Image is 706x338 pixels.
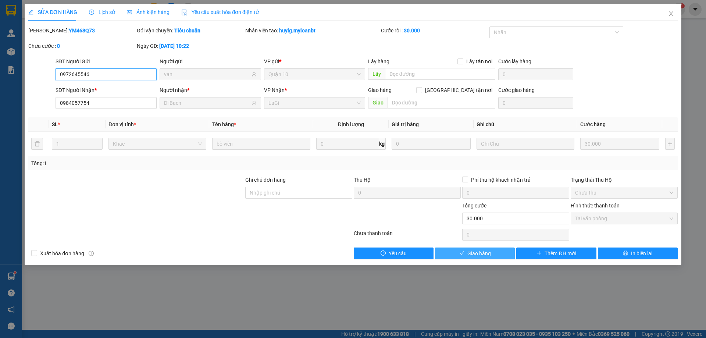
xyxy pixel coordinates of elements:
input: 0 [392,138,471,150]
div: Người nhận [160,86,261,94]
div: VP gửi [264,57,365,65]
span: Tổng cước [462,203,486,209]
span: Chưa thu [575,187,673,198]
button: Close [661,4,681,24]
span: 21 [PERSON_NAME] P10 Q10 [3,18,67,32]
span: LaGi [81,47,95,55]
span: Lấy [368,68,385,80]
button: exclamation-circleYêu cầu [354,248,434,259]
span: Đơn vị tính [108,121,136,127]
span: Giao [368,97,388,108]
input: Tên người gửi [164,70,250,78]
input: Cước giao hàng [498,97,573,109]
span: Giá trị hàng [392,121,419,127]
button: delete [31,138,43,150]
b: 0 [57,43,60,49]
div: [PERSON_NAME]: [28,26,135,35]
div: SĐT Người Gửi [56,57,157,65]
label: Ghi chú đơn hàng [245,177,286,183]
div: Người gửi [160,57,261,65]
span: exclamation-circle [381,250,386,256]
span: Yêu cầu xuất hóa đơn điện tử [181,9,259,15]
span: In biên lai [631,249,652,257]
span: SL [52,121,58,127]
span: LaGi [268,97,361,108]
span: Cước hàng [580,121,606,127]
button: plusThêm ĐH mới [516,248,596,259]
span: Lịch sử [89,9,115,15]
span: Định lượng [338,121,364,127]
input: Dọc đường [388,97,495,108]
div: Nhân viên tạo: [245,26,379,35]
img: icon [181,10,187,15]
span: Khác [113,138,202,149]
input: Cước lấy hàng [498,68,573,80]
button: checkGiao hàng [435,248,515,259]
span: clock-circle [89,10,94,15]
span: VP Nhận [264,87,285,93]
span: Thêm ĐH mới [545,249,576,257]
span: Giao hàng [467,249,491,257]
span: Tại văn phòng [575,213,673,224]
div: Trạng thái Thu Hộ [571,176,678,184]
label: Hình thức thanh toán [571,203,620,209]
b: YM468Q73 [69,28,95,33]
span: Lấy hàng [368,58,389,64]
div: Ngày GD: [137,42,244,50]
input: Tên người nhận [164,99,250,107]
span: 0908883887 [3,33,36,40]
input: 0 [580,138,659,150]
div: Tổng: 1 [31,159,272,167]
strong: Nhà xe Mỹ Loan [3,4,66,14]
span: Ảnh kiện hàng [127,9,170,15]
button: plus [665,138,675,150]
th: Ghi chú [474,117,577,132]
span: plus [536,250,542,256]
b: Tiêu chuẩn [174,28,200,33]
span: Xuất hóa đơn hàng [37,249,87,257]
input: Ghi chú đơn hàng [245,187,352,199]
span: check [459,250,464,256]
span: user [252,100,257,106]
span: edit [28,10,33,15]
input: Dọc đường [385,68,495,80]
div: Cước rồi : [381,26,488,35]
span: Quận 10 [268,69,361,80]
label: Cước lấy hàng [498,58,531,64]
button: printerIn biên lai [598,248,678,259]
input: Ghi Chú [477,138,574,150]
span: ULP6XHXA [71,4,105,12]
input: VD: Bàn, Ghế [212,138,310,150]
span: kg [378,138,386,150]
b: [DATE] 10:22 [159,43,189,49]
div: Gói vận chuyển: [137,26,244,35]
span: info-circle [89,251,94,256]
span: close [668,11,674,17]
span: SỬA ĐƠN HÀNG [28,9,77,15]
div: SĐT Người Nhận [56,86,157,94]
span: picture [127,10,132,15]
div: Chưa thanh toán [353,229,461,242]
span: Thu Hộ [354,177,371,183]
label: Cước giao hàng [498,87,535,93]
span: [GEOGRAPHIC_DATA] tận nơi [422,86,495,94]
span: Lấy tận nơi [463,57,495,65]
div: Chưa cước : [28,42,135,50]
span: Phí thu hộ khách nhận trả [468,176,534,184]
span: user [252,72,257,77]
b: 30.000 [404,28,420,33]
span: Tên hàng [212,121,236,127]
span: Yêu cầu [389,249,407,257]
b: huylg.myloanbt [279,28,315,33]
span: Giao hàng [368,87,392,93]
strong: Phiếu gửi hàng [3,47,49,55]
span: printer [623,250,628,256]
